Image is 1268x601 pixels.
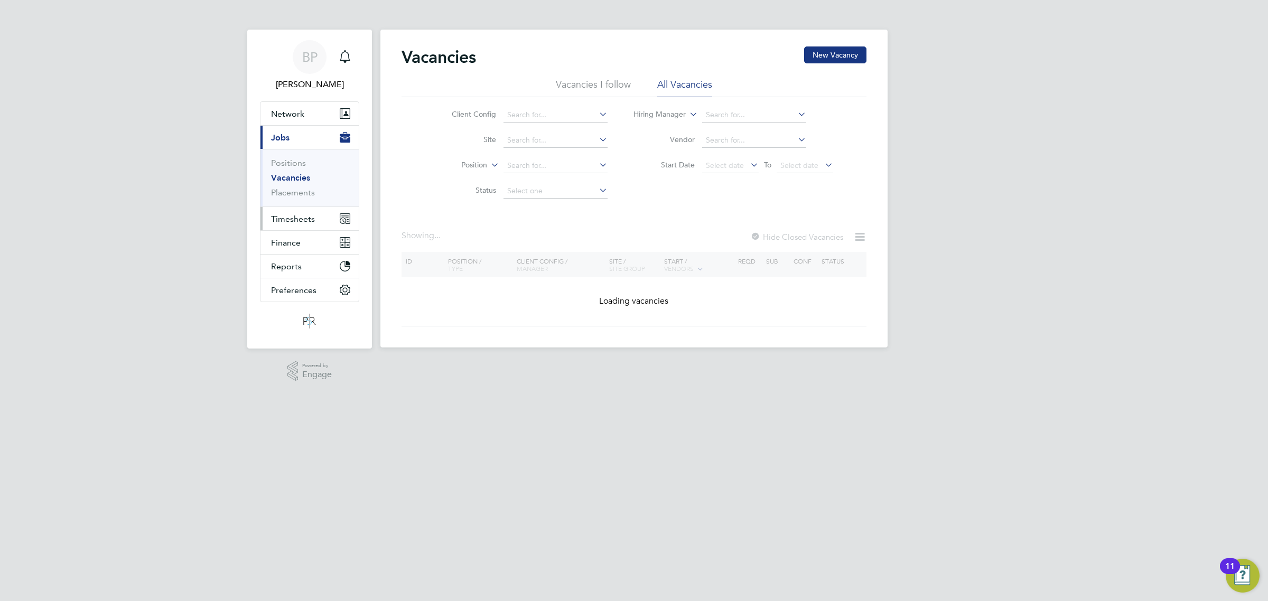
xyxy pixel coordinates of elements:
[271,238,301,248] span: Finance
[634,160,695,170] label: Start Date
[302,50,318,64] span: BP
[804,46,866,63] button: New Vacancy
[504,133,608,148] input: Search for...
[402,230,443,241] div: Showing
[426,160,487,171] label: Position
[435,109,496,119] label: Client Config
[1225,566,1235,580] div: 11
[271,285,316,295] span: Preferences
[504,108,608,123] input: Search for...
[271,261,302,271] span: Reports
[287,361,332,381] a: Powered byEngage
[702,108,806,123] input: Search for...
[260,149,359,206] div: Jobs
[260,313,359,330] a: Go to home page
[271,158,306,168] a: Positions
[706,161,744,170] span: Select date
[780,161,818,170] span: Select date
[247,30,372,349] nav: Main navigation
[1226,559,1260,593] button: Open Resource Center, 11 new notifications
[702,133,806,148] input: Search for...
[434,230,441,241] span: ...
[657,78,712,97] li: All Vacancies
[260,278,359,302] button: Preferences
[302,370,332,379] span: Engage
[260,102,359,125] button: Network
[504,184,608,199] input: Select one
[260,231,359,254] button: Finance
[271,187,315,198] a: Placements
[260,255,359,278] button: Reports
[271,214,315,224] span: Timesheets
[271,109,304,119] span: Network
[556,78,631,97] li: Vacancies I follow
[435,135,496,144] label: Site
[260,207,359,230] button: Timesheets
[402,46,476,68] h2: Vacancies
[302,361,332,370] span: Powered by
[260,78,359,91] span: Ben Perkin
[260,126,359,149] button: Jobs
[634,135,695,144] label: Vendor
[761,158,775,172] span: To
[504,158,608,173] input: Search for...
[300,313,319,330] img: psrsolutions-logo-retina.png
[625,109,686,120] label: Hiring Manager
[271,133,290,143] span: Jobs
[271,173,310,183] a: Vacancies
[750,232,843,242] label: Hide Closed Vacancies
[435,185,496,195] label: Status
[260,40,359,91] a: BP[PERSON_NAME]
